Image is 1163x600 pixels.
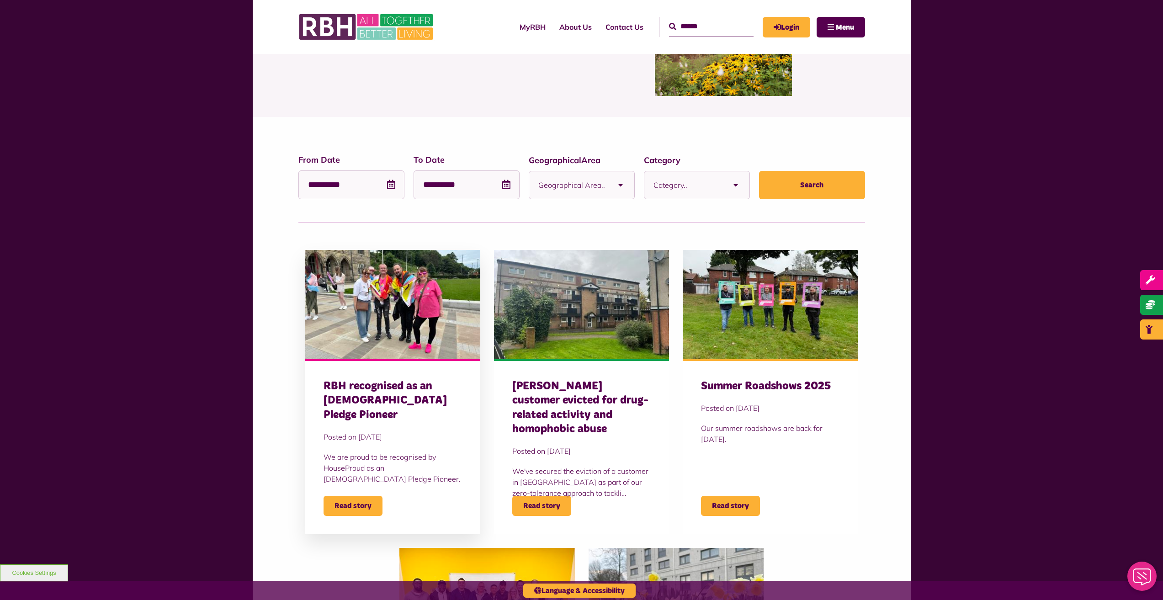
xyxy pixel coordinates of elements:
[414,154,520,166] label: To Date
[324,451,462,484] p: We are proud to be recognised by HouseProud as an [DEMOGRAPHIC_DATA] Pledge Pioneer.
[759,171,865,199] button: Search
[523,584,636,598] button: Language & Accessibility
[701,496,760,516] span: Read story
[298,170,404,199] input: Text field
[529,154,635,166] label: GeographicalArea
[552,15,599,39] a: About Us
[324,496,382,516] span: Read story
[701,379,839,393] h3: Summer Roadshows 2025
[653,171,722,199] span: Category..
[836,24,854,31] span: Menu
[512,446,651,457] span: Posted on [DATE]
[538,171,607,199] span: Geographical Area..
[701,403,839,414] span: Posted on [DATE]
[512,379,651,436] h3: [PERSON_NAME] customer evicted for drug-related activity and homophobic abuse
[414,170,520,199] input: Text field
[763,17,810,37] a: MyRBH
[683,250,858,360] img: Image (21)
[305,250,480,360] img: RBH customers and colleagues at the Rochdale Pride event outside the town hall
[512,496,571,516] span: Read story
[305,250,480,535] a: RBH recognised as an [DEMOGRAPHIC_DATA] Pledge Pioneer Posted on [DATE] We are proud to be recogn...
[599,15,650,39] a: Contact Us
[494,250,669,360] img: Angel Meadow
[701,423,839,445] p: Our summer roadshows are back for [DATE].
[494,250,669,535] a: [PERSON_NAME] customer evicted for drug-related activity and homophobic abuse Posted on [DATE] We...
[644,154,750,166] label: Category
[298,9,435,45] img: RBH
[513,15,552,39] a: MyRBH
[669,17,754,37] input: Search
[817,17,865,37] button: Navigation
[324,431,462,442] span: Posted on [DATE]
[324,379,462,422] h3: RBH recognised as an [DEMOGRAPHIC_DATA] Pledge Pioneer
[512,466,651,499] p: We've secured the eviction of a customer in [GEOGRAPHIC_DATA] as part of our zero-tolerance appro...
[298,154,404,166] label: From Date
[1122,559,1163,600] iframe: Netcall Web Assistant for live chat
[683,250,858,535] a: Summer Roadshows 2025 Posted on [DATE] Our summer roadshows are back for [DATE]. Read story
